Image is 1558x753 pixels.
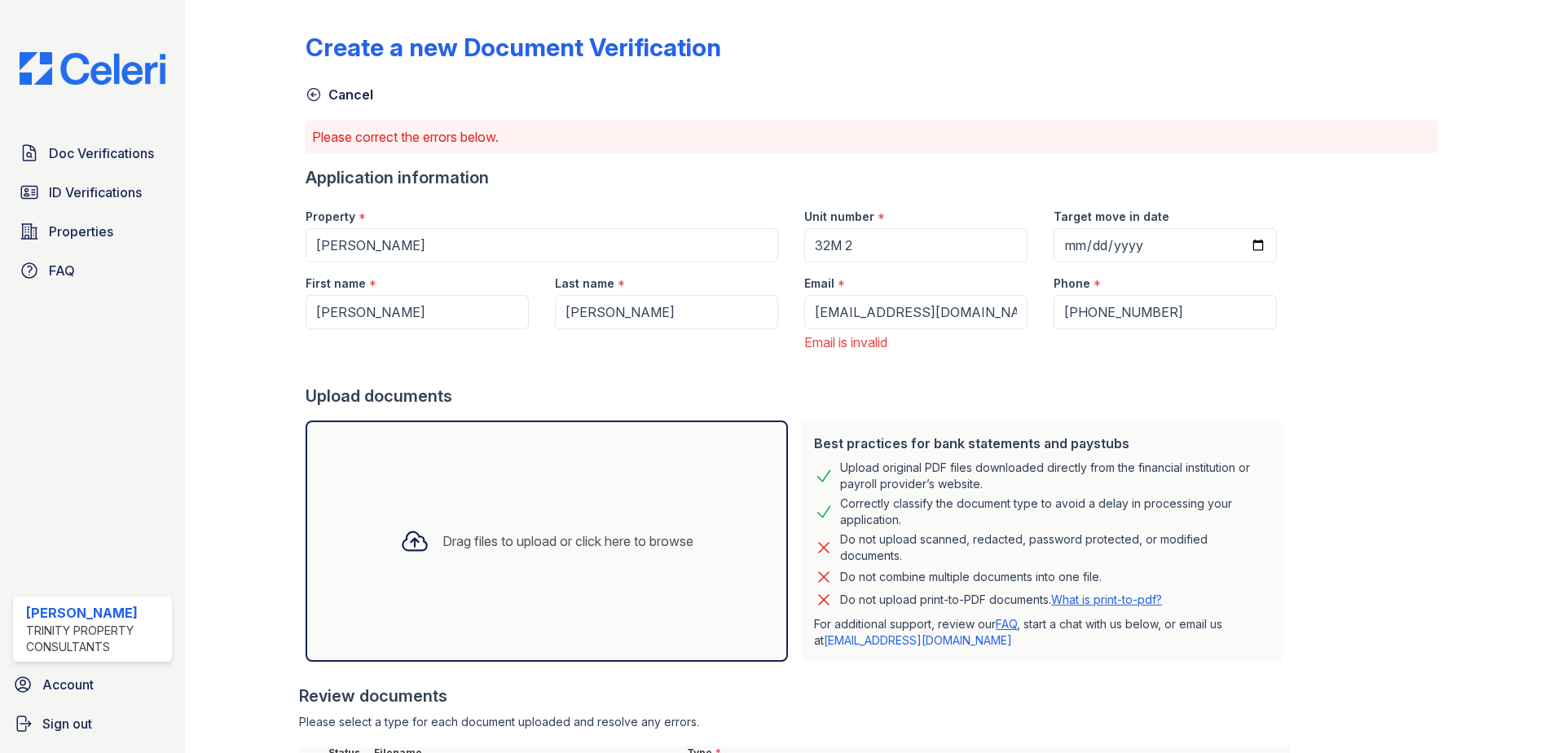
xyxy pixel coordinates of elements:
[49,183,142,202] span: ID Verifications
[13,137,172,170] a: Doc Verifications
[13,176,172,209] a: ID Verifications
[26,603,165,623] div: [PERSON_NAME]
[13,215,172,248] a: Properties
[804,332,1028,352] div: Email is invalid
[312,127,1431,147] p: Please correct the errors below.
[306,275,366,292] label: First name
[840,495,1270,528] div: Correctly classify the document type to avoid a delay in processing your application.
[840,567,1102,587] div: Do not combine multiple documents into one file.
[840,592,1162,608] p: Do not upload print-to-PDF documents.
[442,531,693,551] div: Drag files to upload or click here to browse
[306,166,1290,189] div: Application information
[306,85,373,104] a: Cancel
[996,617,1017,631] a: FAQ
[42,714,92,733] span: Sign out
[49,222,113,241] span: Properties
[49,261,75,280] span: FAQ
[42,675,94,694] span: Account
[299,714,1290,730] div: Please select a type for each document uploaded and resolve any errors.
[555,275,614,292] label: Last name
[840,460,1270,492] div: Upload original PDF files downloaded directly from the financial institution or payroll provider’...
[306,209,355,225] label: Property
[299,685,1290,707] div: Review documents
[840,531,1270,564] div: Do not upload scanned, redacted, password protected, or modified documents.
[1054,209,1169,225] label: Target move in date
[1054,275,1090,292] label: Phone
[7,707,178,740] a: Sign out
[13,254,172,287] a: FAQ
[7,668,178,701] a: Account
[306,33,721,62] div: Create a new Document Verification
[26,623,165,655] div: Trinity Property Consultants
[1051,592,1162,606] a: What is print-to-pdf?
[814,616,1270,649] p: For additional support, review our , start a chat with us below, or email us at
[814,434,1270,453] div: Best practices for bank statements and paystubs
[49,143,154,163] span: Doc Verifications
[306,385,1290,407] div: Upload documents
[804,275,834,292] label: Email
[804,209,874,225] label: Unit number
[824,633,1012,647] a: [EMAIL_ADDRESS][DOMAIN_NAME]
[7,52,178,85] img: CE_Logo_Blue-a8612792a0a2168367f1c8372b55b34899dd931a85d93a1a3d3e32e68fde9ad4.png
